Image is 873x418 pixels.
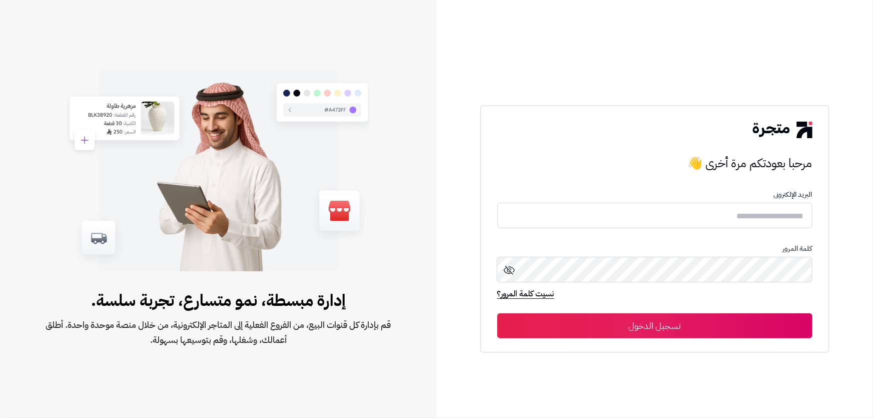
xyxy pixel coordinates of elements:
[497,191,812,199] p: البريد الإلكترونى
[497,245,812,253] p: كلمة المرور
[497,288,554,302] a: نسيت كلمة المرور؟
[753,122,812,138] img: logo-2.png
[32,317,405,347] span: قم بإدارة كل قنوات البيع، من الفروع الفعلية إلى المتاجر الإلكترونية، من خلال منصة موحدة واحدة. أط...
[32,288,405,312] span: إدارة مبسطة، نمو متسارع، تجربة سلسة.
[497,313,812,338] button: تسجيل الدخول
[497,153,812,173] h3: مرحبا بعودتكم مرة أخرى 👋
